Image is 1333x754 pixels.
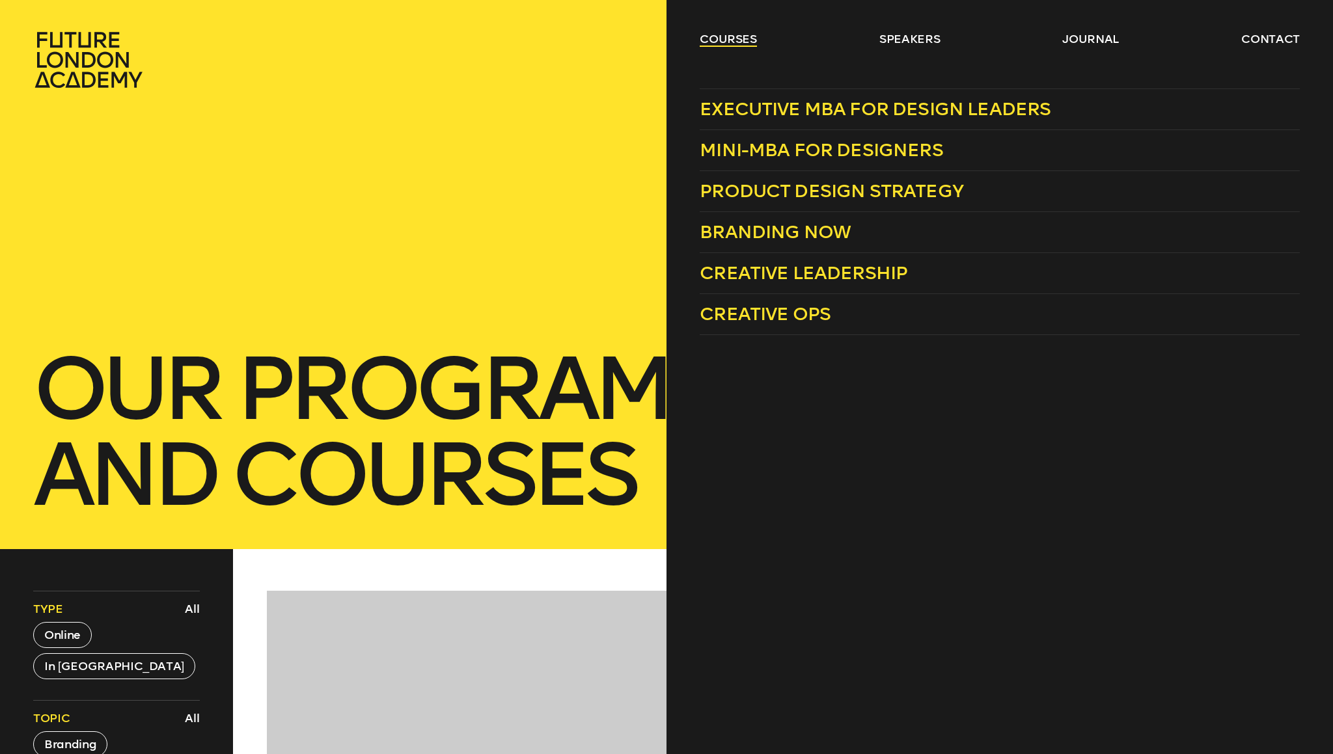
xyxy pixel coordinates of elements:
span: Product Design Strategy [700,180,963,202]
span: Creative Leadership [700,262,907,284]
span: Creative Ops [700,303,831,325]
span: Mini-MBA for Designers [700,139,943,161]
a: journal [1062,31,1119,47]
a: Mini-MBA for Designers [700,130,1300,171]
a: Branding Now [700,212,1300,253]
span: Branding Now [700,221,851,243]
a: Product Design Strategy [700,171,1300,212]
a: Executive MBA for Design Leaders [700,88,1300,130]
a: courses [700,31,757,47]
a: contact [1241,31,1300,47]
a: Creative Ops [700,294,1300,335]
a: Creative Leadership [700,253,1300,294]
a: speakers [879,31,940,47]
span: Executive MBA for Design Leaders [700,98,1051,120]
